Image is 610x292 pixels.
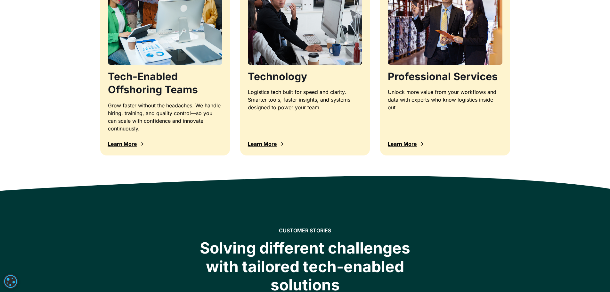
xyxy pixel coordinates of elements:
div: Grow faster without the headaches. We handle hiring, training, and quality control—so you can sca... [108,102,222,132]
iframe: Chat Widget [578,261,610,292]
h3: Tech-Enabled Offshoring Teams [108,70,222,96]
div: Learn More [388,141,417,146]
a: Learn More [248,140,285,148]
a: Learn More [108,140,145,148]
div: Logistics tech built for speed and clarity. Smarter tools, faster insights, and systems designed ... [248,88,362,111]
h3: Professional Services [388,70,502,83]
a: Learn More [388,140,425,148]
h2: CUSTOMER STORIES [279,228,331,234]
h3: Technology [248,70,362,83]
div: Learn More [108,141,137,146]
div: Unlock more value from your workflows and data with experts who know logistics inside out. [388,88,502,111]
div: Learn More [248,141,277,146]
